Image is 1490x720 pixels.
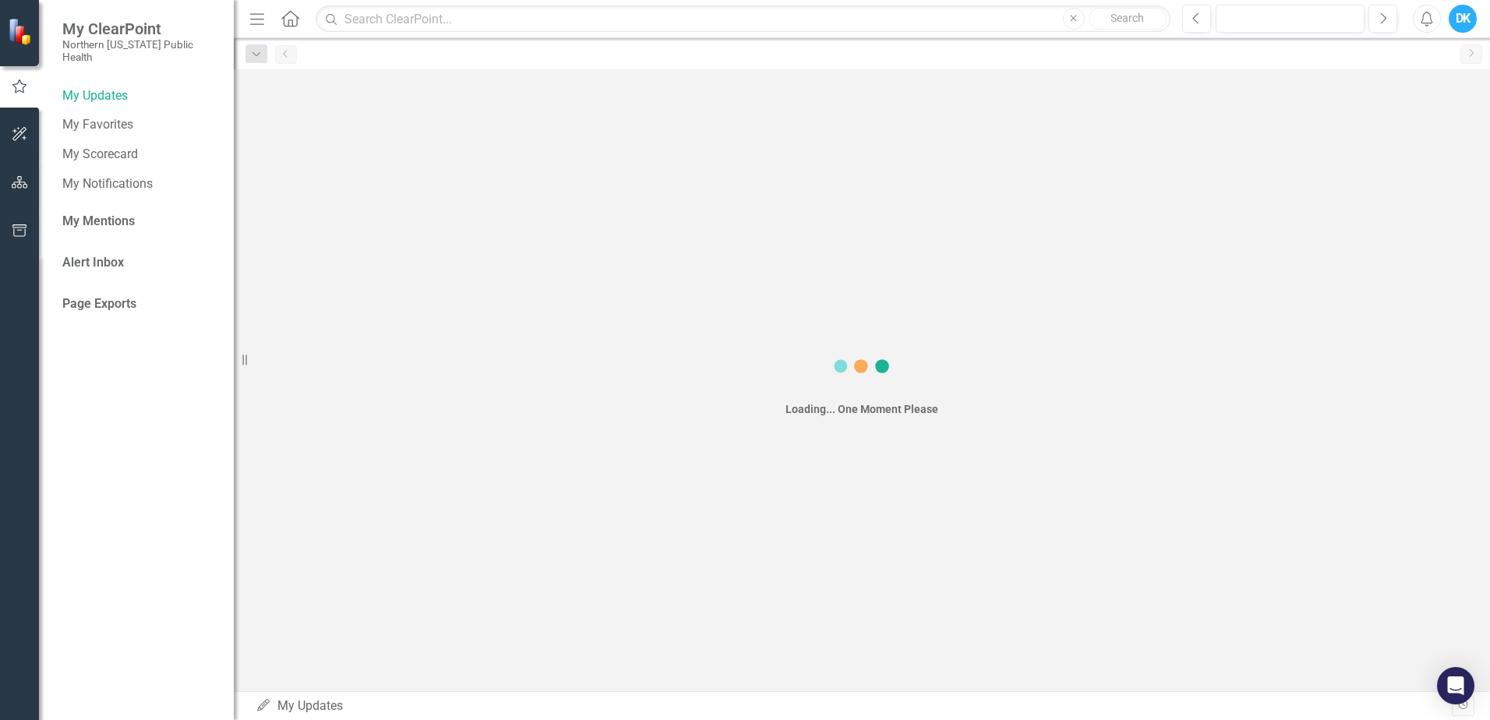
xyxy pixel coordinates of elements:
a: Page Exports [62,295,136,313]
a: My Scorecard [62,146,218,164]
span: My ClearPoint [62,19,218,38]
a: My Favorites [62,116,218,134]
div: Open Intercom Messenger [1437,667,1474,704]
span: Search [1110,12,1144,24]
button: Search [1089,8,1167,30]
a: My Updates [62,87,218,105]
a: Alert Inbox [62,254,124,272]
small: Northern [US_STATE] Public Health [62,38,218,64]
input: Search ClearPoint... [316,5,1170,33]
div: Loading... One Moment Please [786,401,938,417]
img: ClearPoint Strategy [8,17,35,44]
button: DK [1449,5,1477,33]
a: My Notifications [62,175,218,193]
div: My Updates [256,697,1452,715]
a: My Mentions [62,213,135,231]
